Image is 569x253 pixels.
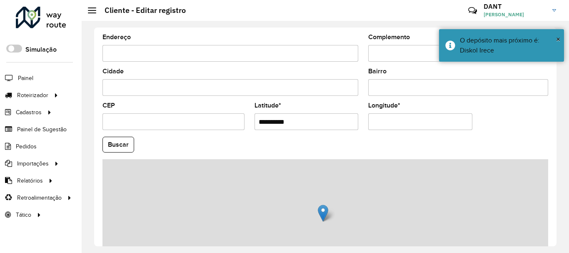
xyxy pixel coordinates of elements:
[368,32,410,42] label: Complemento
[17,159,49,168] span: Importações
[484,11,546,18] span: [PERSON_NAME]
[102,32,131,42] label: Endereço
[556,33,560,45] button: Close
[17,125,67,134] span: Painel de Sugestão
[460,35,558,55] div: O depósito mais próximo é: Diskol Irece
[16,108,42,117] span: Cadastros
[484,3,546,10] h3: DANT
[17,176,43,185] span: Relatórios
[318,205,328,222] img: Marker
[368,100,400,110] label: Longitude
[556,35,560,44] span: ×
[16,142,37,151] span: Pedidos
[102,66,124,76] label: Cidade
[25,45,57,55] label: Simulação
[102,137,134,153] button: Buscar
[17,193,62,202] span: Retroalimentação
[16,210,31,219] span: Tático
[368,66,387,76] label: Bairro
[464,2,482,20] a: Contato Rápido
[17,91,48,100] span: Roteirizador
[18,74,33,83] span: Painel
[96,6,186,15] h2: Cliente - Editar registro
[255,100,281,110] label: Latitude
[102,100,115,110] label: CEP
